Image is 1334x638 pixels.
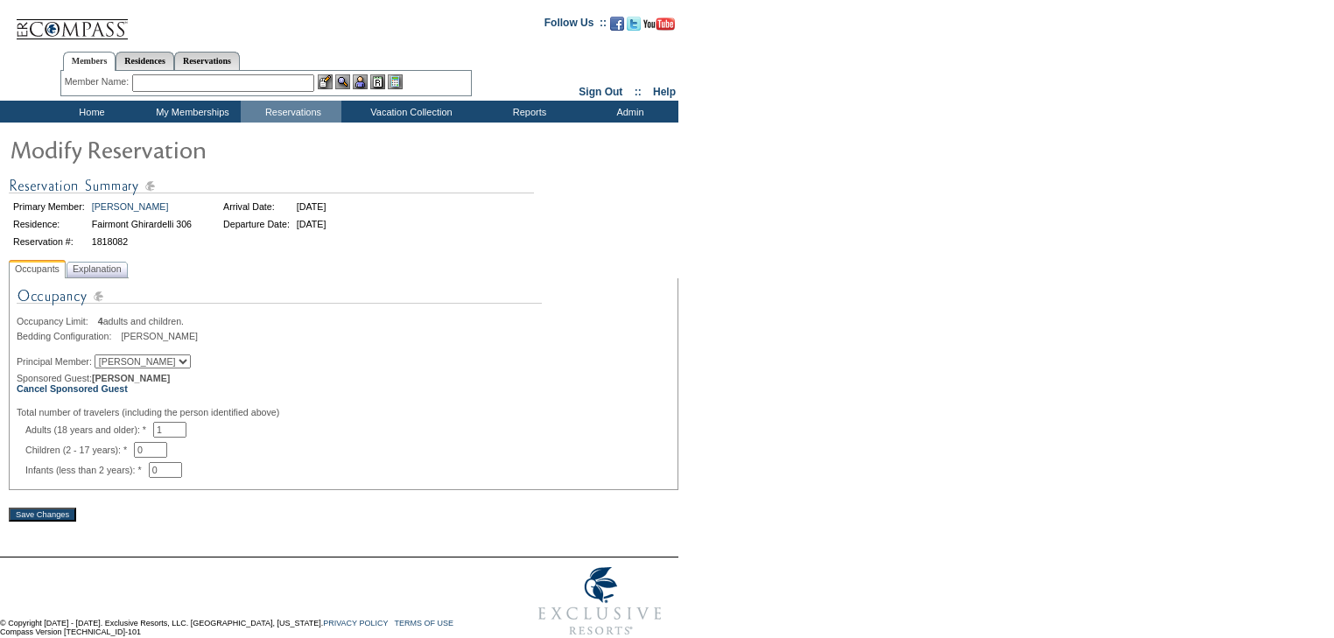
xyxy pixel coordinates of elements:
[25,445,134,455] span: Children (2 - 17 years): *
[89,216,194,232] td: Fairmont Ghirardelli 306
[294,199,329,214] td: [DATE]
[92,201,169,212] a: [PERSON_NAME]
[11,234,88,249] td: Reservation #:
[69,260,125,278] span: Explanation
[17,285,542,316] img: Occupancy
[388,74,403,89] img: b_calculator.gif
[627,22,641,32] a: Follow us on Twitter
[9,175,534,197] img: Reservation Summary
[579,86,622,98] a: Sign Out
[140,101,241,123] td: My Memberships
[121,331,198,341] span: [PERSON_NAME]
[98,316,103,326] span: 4
[395,619,454,627] a: TERMS OF USE
[643,18,675,31] img: Subscribe to our YouTube Channel
[17,316,671,326] div: adults and children.
[335,74,350,89] img: View
[477,101,578,123] td: Reports
[63,52,116,71] a: Members
[318,74,333,89] img: b_edit.gif
[610,17,624,31] img: Become our fan on Facebook
[294,216,329,232] td: [DATE]
[610,22,624,32] a: Become our fan on Facebook
[92,373,170,383] span: [PERSON_NAME]
[11,260,63,278] span: Occupants
[39,101,140,123] td: Home
[17,407,671,417] div: Total number of travelers (including the person identified above)
[578,101,678,123] td: Admin
[17,373,671,394] div: Sponsored Guest:
[341,101,477,123] td: Vacation Collection
[653,86,676,98] a: Help
[17,383,128,394] a: Cancel Sponsored Guest
[544,15,607,36] td: Follow Us ::
[25,465,149,475] span: Infants (less than 2 years): *
[241,101,341,123] td: Reservations
[9,508,76,522] input: Save Changes
[17,356,92,367] span: Principal Member:
[11,216,88,232] td: Residence:
[635,86,642,98] span: ::
[370,74,385,89] img: Reservations
[9,131,359,166] img: Modify Reservation
[17,331,118,341] span: Bedding Configuration:
[89,234,194,249] td: 1818082
[65,74,132,89] div: Member Name:
[627,17,641,31] img: Follow us on Twitter
[174,52,240,70] a: Reservations
[323,619,388,627] a: PRIVACY POLICY
[221,216,292,232] td: Departure Date:
[15,4,129,40] img: Compass Home
[17,316,95,326] span: Occupancy Limit:
[116,52,174,70] a: Residences
[353,74,368,89] img: Impersonate
[221,199,292,214] td: Arrival Date:
[25,424,153,435] span: Adults (18 years and older): *
[643,22,675,32] a: Subscribe to our YouTube Channel
[11,199,88,214] td: Primary Member:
